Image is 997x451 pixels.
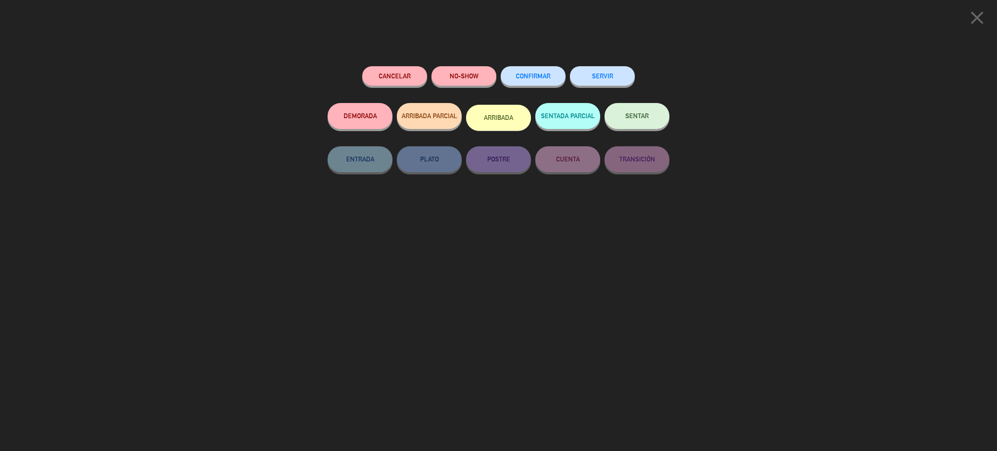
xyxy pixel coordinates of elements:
[397,103,462,129] button: ARRIBADA PARCIAL
[535,103,600,129] button: SENTADA PARCIAL
[328,146,392,172] button: ENTRADA
[402,112,457,119] span: ARRIBADA PARCIAL
[605,103,669,129] button: SENTAR
[964,6,991,32] button: close
[466,105,531,131] button: ARRIBADA
[328,103,392,129] button: DEMORADA
[362,66,427,86] button: Cancelar
[397,146,462,172] button: PLATO
[501,66,566,86] button: CONFIRMAR
[605,146,669,172] button: TRANSICIÓN
[966,7,988,29] i: close
[535,146,600,172] button: CUENTA
[570,66,635,86] button: SERVIR
[431,66,496,86] button: NO-SHOW
[625,112,649,119] span: SENTAR
[516,72,550,80] span: CONFIRMAR
[466,146,531,172] button: POSTRE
